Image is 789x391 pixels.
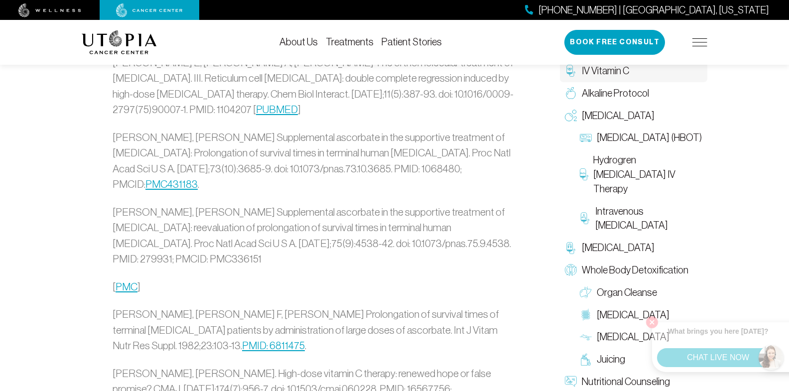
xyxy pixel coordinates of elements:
span: IV Vitamin C [582,64,629,78]
a: PUBMED [256,104,298,115]
a: Patient Stories [382,36,442,47]
a: [MEDICAL_DATA] [560,237,707,259]
a: PMC [116,281,137,292]
a: Whole Body Detoxification [560,259,707,281]
img: Juicing [580,354,592,366]
img: Hyperbaric Oxygen Therapy (HBOT) [580,132,592,144]
span: [MEDICAL_DATA] [597,308,669,322]
a: Intravenous [MEDICAL_DATA] [575,200,707,237]
span: [MEDICAL_DATA] [597,330,669,344]
span: [MEDICAL_DATA] [582,241,655,255]
a: [MEDICAL_DATA] [575,304,707,326]
a: Organ Cleanse [575,281,707,304]
a: [MEDICAL_DATA] (HBOT) [575,127,707,149]
a: PMC431183 [145,178,198,190]
img: Whole Body Detoxification [565,264,577,276]
span: Whole Body Detoxification [582,263,688,277]
p: [ ] [113,279,517,295]
img: Alkaline Protocol [565,87,577,99]
img: icon-hamburger [692,38,707,46]
p: [PERSON_NAME], [PERSON_NAME] Supplemental ascorbate in the supportive treatment of [MEDICAL_DATA]... [113,130,517,192]
p: [PERSON_NAME], [PERSON_NAME] Supplemental ascorbate in the supportive treatment of [MEDICAL_DATA]... [113,204,517,267]
a: [PHONE_NUMBER] | [GEOGRAPHIC_DATA], [US_STATE] [525,3,769,17]
a: About Us [279,36,318,47]
p: [PERSON_NAME], [PERSON_NAME] F, [PERSON_NAME] Prolongation of survival times of terminal [MEDICAL... [113,306,517,354]
img: Intravenous Ozone Therapy [580,212,590,224]
a: Alkaline Protocol [560,82,707,105]
span: Alkaline Protocol [582,86,649,101]
span: Nutritional Counseling [582,375,670,389]
img: IV Vitamin C [565,65,577,77]
a: [MEDICAL_DATA] [560,105,707,127]
a: Treatments [326,36,374,47]
a: IV Vitamin C [560,60,707,82]
p: [PERSON_NAME] E, [PERSON_NAME] A, [PERSON_NAME] The orthomolecular treatment of [MEDICAL_DATA]. I... [113,55,517,118]
img: Oxygen Therapy [565,110,577,122]
a: PMID: 6811475 [242,340,305,351]
span: Juicing [597,352,625,367]
img: Organ Cleanse [580,286,592,298]
span: Hydrogren [MEDICAL_DATA] IV Therapy [593,153,702,196]
img: Hydrogren Peroxide IV Therapy [580,168,588,180]
img: Chelation Therapy [565,242,577,254]
span: Organ Cleanse [597,285,657,300]
span: [PHONE_NUMBER] | [GEOGRAPHIC_DATA], [US_STATE] [538,3,769,17]
img: logo [82,30,157,54]
span: [MEDICAL_DATA] [582,109,655,123]
img: Lymphatic Massage [580,331,592,343]
a: [MEDICAL_DATA] [575,326,707,348]
button: Book Free Consult [564,30,665,55]
span: Intravenous [MEDICAL_DATA] [595,204,702,233]
img: Colon Therapy [580,309,592,321]
span: [MEDICAL_DATA] (HBOT) [597,130,702,145]
a: Hydrogren [MEDICAL_DATA] IV Therapy [575,149,707,200]
img: cancer center [116,3,183,17]
a: Juicing [575,348,707,371]
img: wellness [18,3,81,17]
img: Nutritional Counseling [565,376,577,388]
